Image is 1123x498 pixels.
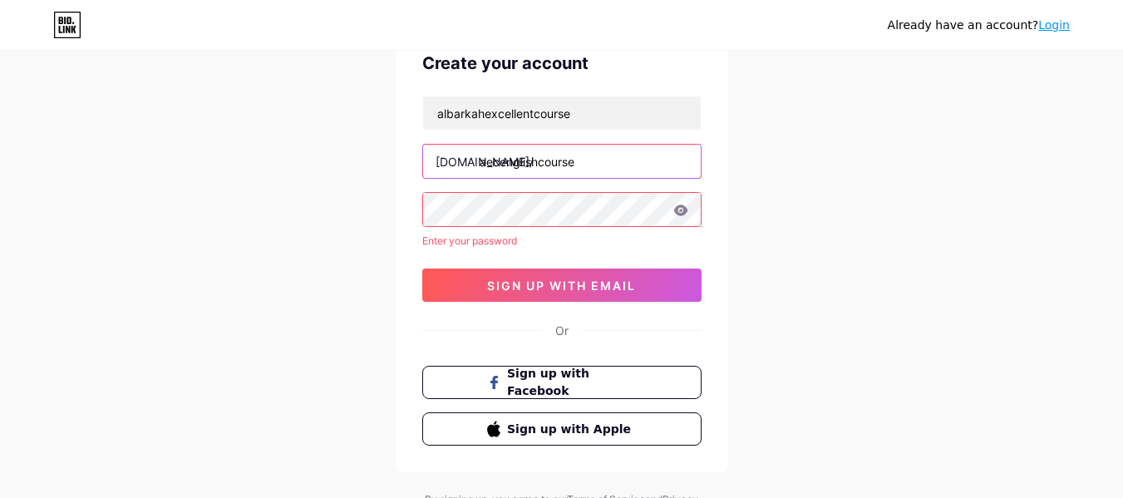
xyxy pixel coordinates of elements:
span: Sign up with Facebook [507,365,636,400]
button: Sign up with Facebook [422,366,702,399]
button: Sign up with Apple [422,412,702,446]
div: [DOMAIN_NAME]/ [436,153,534,170]
a: Login [1038,18,1070,32]
div: Create your account [422,51,702,76]
button: sign up with email [422,269,702,302]
div: Already have an account? [888,17,1070,34]
div: Or [555,322,569,339]
div: Enter your password [422,234,702,249]
input: Email [423,96,701,130]
span: Sign up with Apple [507,421,636,438]
input: username [423,145,701,178]
span: sign up with email [487,279,636,293]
